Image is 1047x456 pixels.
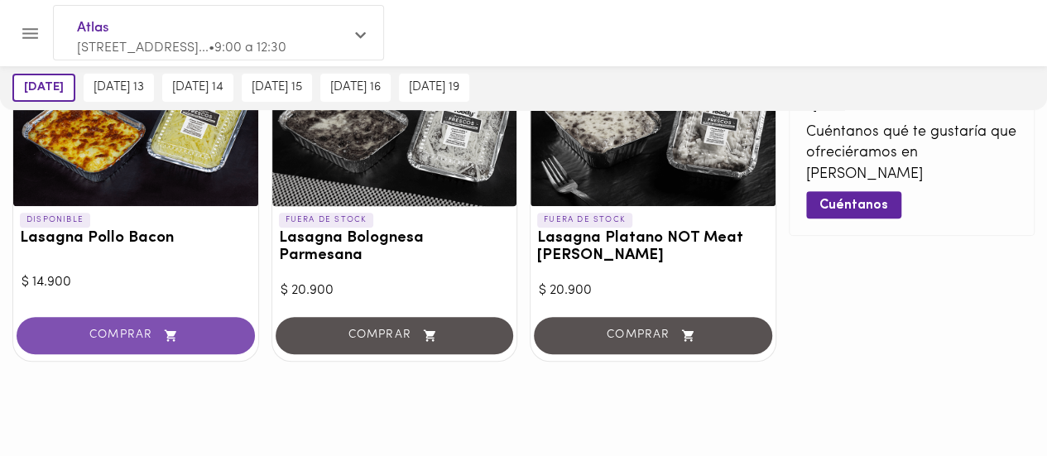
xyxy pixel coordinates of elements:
[162,74,233,102] button: [DATE] 14
[806,191,901,218] button: Cuéntanos
[22,273,250,292] div: $ 14.900
[819,198,888,214] span: Cuéntanos
[37,329,234,343] span: COMPRAR
[10,13,50,54] button: Menu
[320,74,391,102] button: [DATE] 16
[537,213,632,228] p: FUERA DE STOCK
[272,49,517,206] div: Lasagna Bolognesa Parmesana
[279,230,511,265] h3: Lasagna Bolognesa Parmesana
[13,49,258,206] div: Lasagna Pollo Bacon
[399,74,469,102] button: [DATE] 19
[20,230,252,247] h3: Lasagna Pollo Bacon
[17,317,255,354] button: COMPRAR
[77,41,286,55] span: [STREET_ADDRESS]... • 9:00 a 12:30
[409,80,459,95] span: [DATE] 19
[252,80,302,95] span: [DATE] 15
[172,80,223,95] span: [DATE] 14
[84,74,154,102] button: [DATE] 13
[806,122,1018,186] p: Cuéntanos qué te gustaría que ofreciéramos en [PERSON_NAME]
[951,360,1030,439] iframe: Messagebird Livechat Widget
[279,213,374,228] p: FUERA DE STOCK
[24,80,64,95] span: [DATE]
[20,213,90,228] p: DISPONIBLE
[330,80,381,95] span: [DATE] 16
[242,74,312,102] button: [DATE] 15
[12,74,75,102] button: [DATE]
[94,80,144,95] span: [DATE] 13
[77,17,343,39] span: Atlas
[281,281,509,300] div: $ 20.900
[531,49,776,206] div: Lasagna Platano NOT Meat Burger
[539,281,767,300] div: $ 20.900
[537,230,769,265] h3: Lasagna Platano NOT Meat [PERSON_NAME]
